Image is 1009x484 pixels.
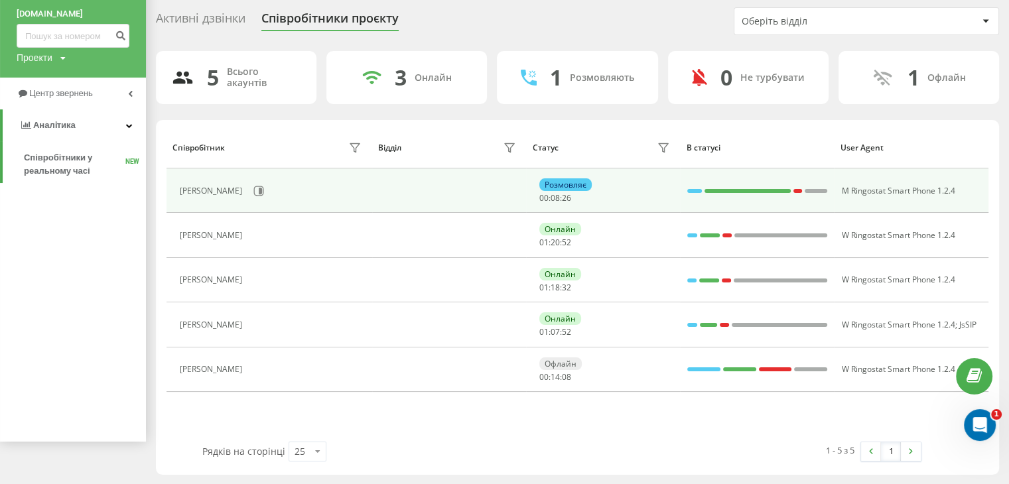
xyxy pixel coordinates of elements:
input: Пошук за номером [17,24,129,48]
div: Онлайн [539,268,581,280]
div: Розмовляють [570,72,634,84]
span: M Ringostat Smart Phone 1.2.4 [842,185,955,196]
span: W Ringostat Smart Phone 1.2.4 [842,319,955,330]
span: 52 [562,326,571,337]
div: : : [539,283,571,292]
div: Онлайн [539,223,581,235]
span: 52 [562,237,571,248]
div: : : [539,194,571,203]
span: 00 [539,192,549,204]
span: 01 [539,282,549,293]
span: Співробітники у реальному часі [24,151,125,178]
div: User Agent [841,143,982,152]
a: Аналiтика [3,109,146,141]
div: [PERSON_NAME] [180,186,245,196]
div: 5 [207,65,219,90]
div: Відділ [378,143,401,152]
div: : : [539,373,571,382]
div: 3 [395,65,407,90]
div: Офлайн [927,72,965,84]
span: W Ringostat Smart Phone 1.2.4 [842,363,955,375]
div: [PERSON_NAME] [180,275,245,284]
div: [PERSON_NAME] [180,231,245,240]
span: Центр звернень [29,88,93,98]
a: 1 [881,442,901,461]
div: Проекти [17,51,52,64]
span: 32 [562,282,571,293]
span: 07 [551,326,560,337]
div: Оберіть відділ [742,16,900,27]
div: 1 [550,65,562,90]
div: Не турбувати [740,72,805,84]
div: Офлайн [539,357,582,370]
div: Співробітник [172,143,225,152]
span: Рядків на сторінці [202,445,285,457]
div: [PERSON_NAME] [180,365,245,374]
div: Співробітники проєкту [261,11,399,32]
iframe: Intercom live chat [964,409,996,441]
a: [DOMAIN_NAME] [17,7,129,21]
span: 08 [562,371,571,383]
span: 01 [539,326,549,337]
div: 1 [907,65,919,90]
div: Активні дзвінки [156,11,245,32]
div: Всього акаунтів [227,66,301,89]
div: : : [539,328,571,337]
div: 0 [720,65,732,90]
span: 14 [551,371,560,383]
span: Аналiтика [33,120,76,130]
span: 20 [551,237,560,248]
div: Онлайн [539,312,581,325]
div: [PERSON_NAME] [180,320,245,330]
span: 26 [562,192,571,204]
div: В статусі [687,143,828,152]
div: 25 [295,445,305,458]
span: 1 [991,409,1002,420]
div: 1 - 5 з 5 [826,444,854,457]
span: W Ringostat Smart Phone 1.2.4 [842,274,955,285]
div: Статус [532,143,558,152]
span: 18 [551,282,560,293]
div: Розмовляє [539,178,592,191]
div: Онлайн [415,72,452,84]
span: JsSIP [959,319,976,330]
a: Співробітники у реальному часіNEW [24,146,146,183]
span: 01 [539,237,549,248]
span: 00 [539,371,549,383]
span: 08 [551,192,560,204]
span: W Ringostat Smart Phone 1.2.4 [842,229,955,241]
div: : : [539,238,571,247]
